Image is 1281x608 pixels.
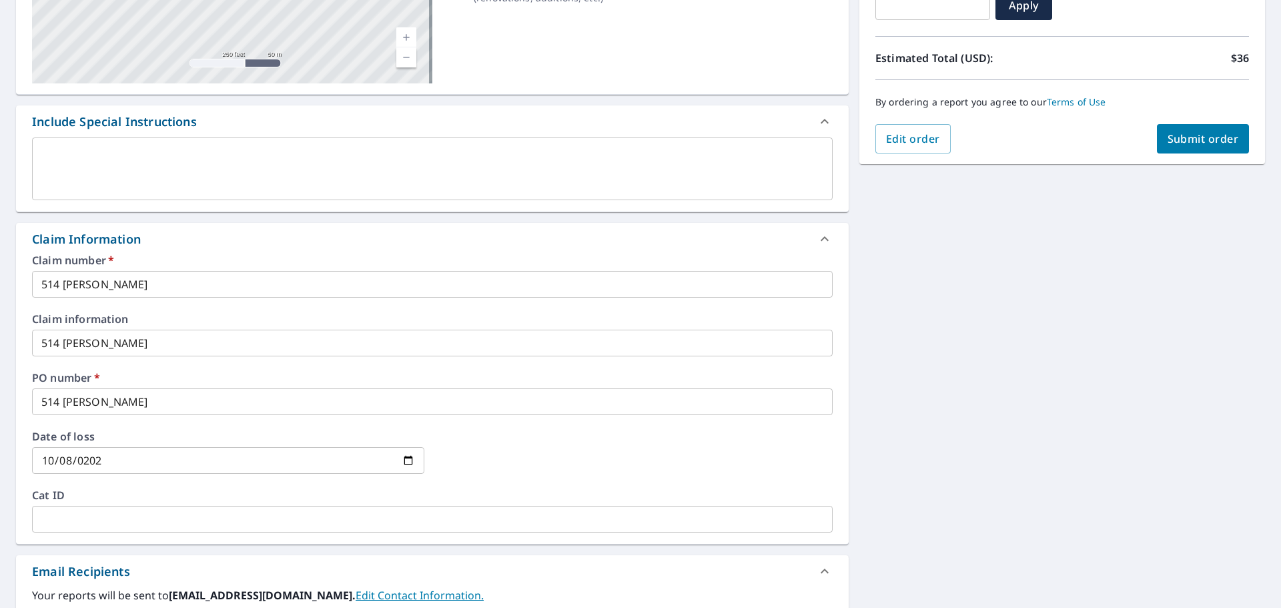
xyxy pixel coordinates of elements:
[396,47,416,67] a: Current Level 17, Zoom Out
[16,223,849,255] div: Claim Information
[875,50,1062,66] p: Estimated Total (USD):
[32,431,424,442] label: Date of loss
[1168,131,1239,146] span: Submit order
[1231,50,1249,66] p: $36
[875,96,1249,108] p: By ordering a report you agree to our
[169,588,356,603] b: [EMAIL_ADDRESS][DOMAIN_NAME].
[32,314,833,324] label: Claim information
[356,588,484,603] a: EditContactInfo
[16,555,849,587] div: Email Recipients
[32,490,833,501] label: Cat ID
[32,372,833,383] label: PO number
[886,131,940,146] span: Edit order
[875,124,951,154] button: Edit order
[396,27,416,47] a: Current Level 17, Zoom In
[32,230,141,248] div: Claim Information
[32,113,197,131] div: Include Special Instructions
[1157,124,1250,154] button: Submit order
[32,255,833,266] label: Claim number
[16,105,849,137] div: Include Special Instructions
[32,563,130,581] div: Email Recipients
[32,587,833,603] label: Your reports will be sent to
[1047,95,1106,108] a: Terms of Use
